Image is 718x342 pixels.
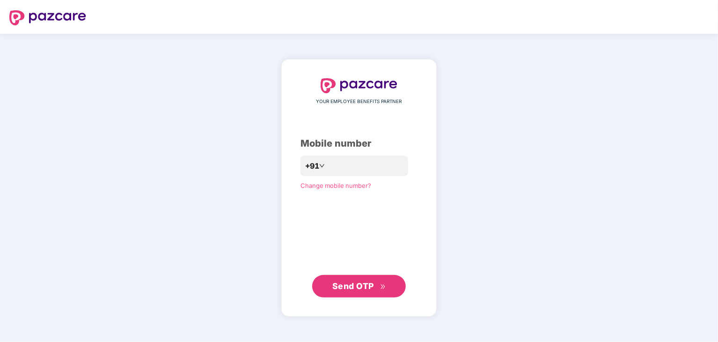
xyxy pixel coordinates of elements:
[319,163,325,169] span: down
[9,10,86,25] img: logo
[300,136,418,151] div: Mobile number
[316,98,402,105] span: YOUR EMPLOYEE BENEFITS PARTNER
[300,182,371,189] a: Change mobile number?
[312,275,406,297] button: Send OTPdouble-right
[332,281,374,291] span: Send OTP
[321,78,397,93] img: logo
[305,160,319,172] span: +91
[380,284,386,290] span: double-right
